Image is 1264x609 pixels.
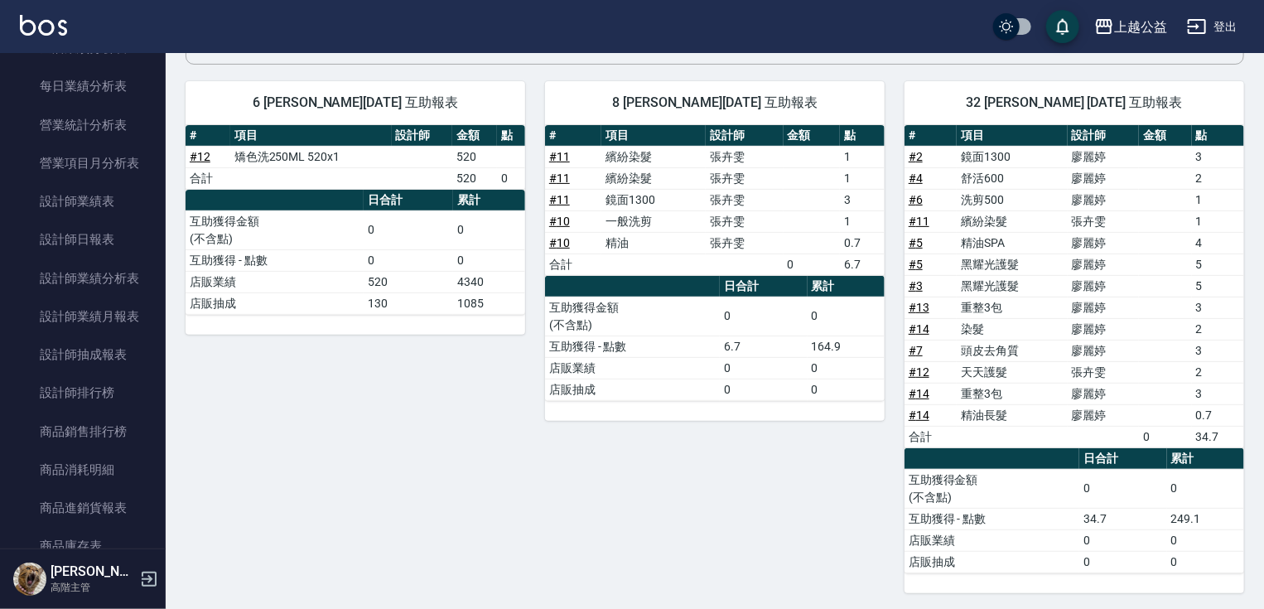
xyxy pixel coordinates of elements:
[957,210,1067,232] td: 繽紛染髮
[1068,297,1140,318] td: 廖麗婷
[909,408,929,422] a: #14
[186,210,364,249] td: 互助獲得金額 (不含點)
[453,249,525,271] td: 0
[706,210,784,232] td: 張卉雯
[453,190,525,211] th: 累計
[1192,318,1244,340] td: 2
[186,292,364,314] td: 店販抽成
[957,167,1067,189] td: 舒活600
[957,232,1067,254] td: 精油SPA
[909,322,929,336] a: #14
[497,125,525,147] th: 點
[1068,167,1140,189] td: 廖麗婷
[909,150,923,163] a: #2
[909,365,929,379] a: #12
[905,508,1079,529] td: 互助獲得 - 點數
[909,344,923,357] a: #7
[1046,10,1079,43] button: save
[909,387,929,400] a: #14
[905,469,1079,508] td: 互助獲得金額 (不含點)
[1068,275,1140,297] td: 廖麗婷
[364,271,453,292] td: 520
[957,404,1067,426] td: 精油長髮
[840,167,885,189] td: 1
[205,94,505,111] span: 6 [PERSON_NAME][DATE] 互助報表
[186,167,230,189] td: 合計
[957,297,1067,318] td: 重整3包
[957,361,1067,383] td: 天天護髮
[1139,125,1191,147] th: 金額
[909,258,923,271] a: #5
[1068,361,1140,383] td: 張卉雯
[1192,232,1244,254] td: 4
[808,379,885,400] td: 0
[549,236,570,249] a: #10
[601,189,706,210] td: 鏡面1300
[452,125,497,147] th: 金額
[1192,340,1244,361] td: 3
[1167,448,1244,470] th: 累計
[1068,404,1140,426] td: 廖麗婷
[364,210,453,249] td: 0
[1079,469,1167,508] td: 0
[784,125,840,147] th: 金額
[452,146,497,167] td: 520
[601,232,706,254] td: 精油
[840,189,885,210] td: 3
[364,190,453,211] th: 日合計
[51,580,135,595] p: 高階主管
[1079,448,1167,470] th: 日合計
[905,426,957,447] td: 合計
[230,146,392,167] td: 矯色洗250ML 520x1
[7,297,159,336] a: 設計師業績月報表
[808,297,885,336] td: 0
[601,125,706,147] th: 項目
[1079,551,1167,573] td: 0
[186,190,525,315] table: a dense table
[1192,275,1244,297] td: 5
[453,210,525,249] td: 0
[1139,426,1191,447] td: 0
[720,379,808,400] td: 0
[1192,254,1244,275] td: 5
[545,379,720,400] td: 店販抽成
[840,232,885,254] td: 0.7
[51,563,135,580] h5: [PERSON_NAME]
[1068,254,1140,275] td: 廖麗婷
[7,220,159,259] a: 設計師日報表
[924,94,1224,111] span: 32 [PERSON_NAME] [DATE] 互助報表
[905,448,1244,573] table: a dense table
[909,301,929,314] a: #13
[7,413,159,451] a: 商品銷售排行榜
[957,146,1067,167] td: 鏡面1300
[7,374,159,412] a: 設計師排行榜
[1114,17,1167,37] div: 上越公益
[706,146,784,167] td: 張卉雯
[1068,125,1140,147] th: 設計師
[957,340,1067,361] td: 頭皮去角質
[565,94,865,111] span: 8 [PERSON_NAME][DATE] 互助報表
[909,279,923,292] a: #3
[706,189,784,210] td: 張卉雯
[706,232,784,254] td: 張卉雯
[720,297,808,336] td: 0
[186,125,525,190] table: a dense table
[7,489,159,527] a: 商品進銷貨報表
[1068,189,1140,210] td: 廖麗婷
[1192,146,1244,167] td: 3
[1180,12,1244,42] button: 登出
[957,383,1067,404] td: 重整3包
[364,249,453,271] td: 0
[840,210,885,232] td: 1
[1068,210,1140,232] td: 張卉雯
[1068,318,1140,340] td: 廖麗婷
[905,529,1079,551] td: 店販業績
[1192,383,1244,404] td: 3
[840,254,885,275] td: 6.7
[840,146,885,167] td: 1
[905,125,957,147] th: #
[549,150,570,163] a: #11
[1192,125,1244,147] th: 點
[392,125,453,147] th: 設計師
[13,563,46,596] img: Person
